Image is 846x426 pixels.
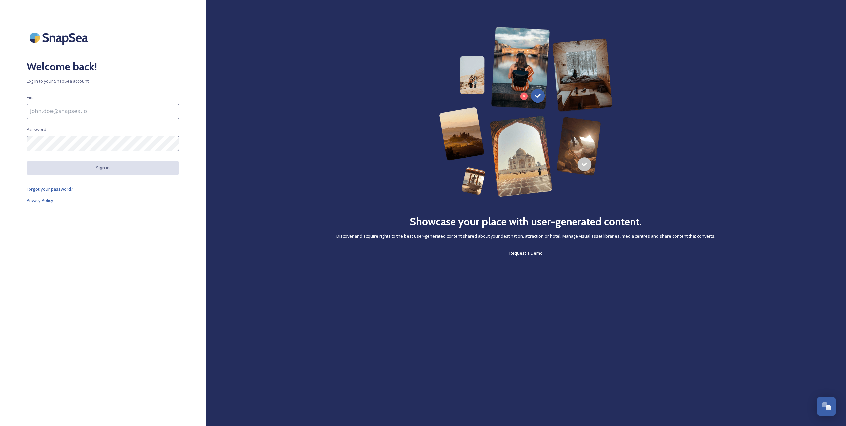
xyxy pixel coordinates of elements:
img: SnapSea Logo [27,27,93,49]
span: Forgot your password? [27,186,73,192]
span: Log in to your SnapSea account [27,78,179,84]
span: Discover and acquire rights to the best user-generated content shared about your destination, att... [336,233,715,239]
h2: Showcase your place with user-generated content. [410,214,642,230]
a: Forgot your password? [27,185,179,193]
span: Request a Demo [509,250,543,256]
button: Sign in [27,161,179,174]
span: Email [27,94,37,101]
span: Privacy Policy [27,197,53,203]
a: Request a Demo [509,249,543,257]
a: Privacy Policy [27,196,179,204]
span: Password [27,126,46,133]
button: Open Chat [817,397,836,416]
input: john.doe@snapsea.io [27,104,179,119]
h2: Welcome back! [27,59,179,75]
img: 63b42ca75bacad526042e722_Group%20154-p-800.png [439,27,613,197]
